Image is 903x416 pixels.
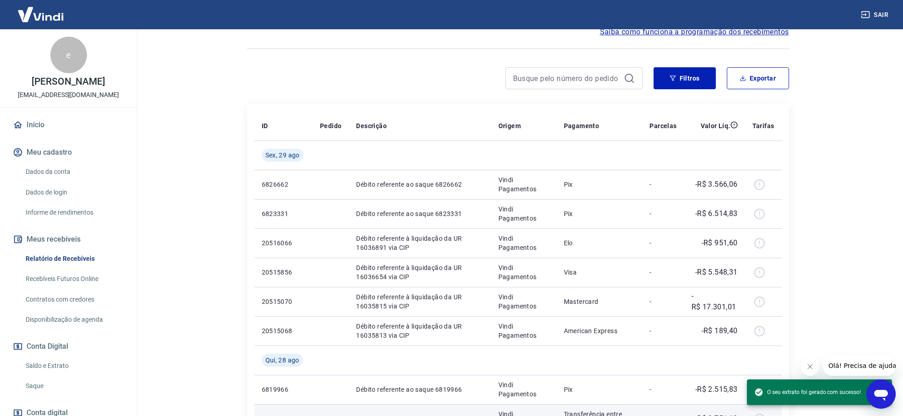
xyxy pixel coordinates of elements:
p: 20515070 [262,297,305,306]
p: Vindi Pagamentos [498,175,549,194]
a: Saque [22,377,126,395]
p: Pedido [320,121,341,130]
p: - [649,385,676,394]
a: Saldo e Extrato [22,357,126,375]
p: Pix [564,385,635,394]
p: - [649,238,676,248]
a: Relatório de Recebíveis [22,249,126,268]
p: Vindi Pagamentos [498,263,549,281]
p: Elo [564,238,635,248]
p: - [649,326,676,335]
button: Conta Digital [11,336,126,357]
span: O seu extrato foi gerado com sucesso! [754,388,861,397]
button: Meu cadastro [11,142,126,162]
a: Recebíveis Futuros Online [22,270,126,288]
p: Débito referente à liquidação da UR 16036654 via CIP [356,263,483,281]
p: Vindi Pagamentos [498,205,549,223]
p: [EMAIL_ADDRESS][DOMAIN_NAME] [18,90,119,100]
p: Vindi Pagamentos [498,234,549,252]
button: Meus recebíveis [11,229,126,249]
p: Vindi Pagamentos [498,380,549,399]
button: Sair [859,6,892,23]
p: 20516066 [262,238,305,248]
p: Tarifas [752,121,774,130]
p: - [649,268,676,277]
a: Informe de rendimentos [22,203,126,222]
p: American Express [564,326,635,335]
p: -R$ 189,40 [702,325,738,336]
button: Exportar [727,67,789,89]
a: Contratos com credores [22,290,126,309]
a: Saiba como funciona a programação dos recebimentos [600,27,789,38]
input: Busque pelo número do pedido [513,71,620,85]
p: Mastercard [564,297,635,306]
p: -R$ 6.514,83 [695,208,738,219]
div: e [50,37,87,73]
p: Débito referente à liquidação da UR 16035815 via CIP [356,292,483,311]
iframe: Botão para abrir a janela de mensagens [866,379,896,409]
iframe: Fechar mensagem [801,357,819,376]
p: Valor Líq. [701,121,730,130]
p: [PERSON_NAME] [32,77,105,86]
p: Vindi Pagamentos [498,322,549,340]
p: Pix [564,180,635,189]
p: Débito referente ao saque 6823331 [356,209,483,218]
p: Visa [564,268,635,277]
p: Vindi Pagamentos [498,292,549,311]
p: -R$ 5.548,31 [695,267,738,278]
a: Dados da conta [22,162,126,181]
p: -R$ 951,60 [702,238,738,249]
p: -R$ 3.566,06 [695,179,738,190]
p: Pagamento [564,121,600,130]
p: -R$ 2.515,83 [695,384,738,395]
p: ID [262,121,268,130]
p: Pix [564,209,635,218]
p: - [649,209,676,218]
p: 6823331 [262,209,305,218]
p: Débito referente ao saque 6819966 [356,385,483,394]
p: -R$ 17.301,01 [692,291,738,313]
p: Origem [498,121,521,130]
p: 6819966 [262,385,305,394]
img: Vindi [11,0,70,28]
span: Qui, 28 ago [265,356,299,365]
p: Débito referente à liquidação da UR 16036891 via CIP [356,234,483,252]
p: Débito referente ao saque 6826662 [356,180,483,189]
p: - [649,180,676,189]
p: Débito referente à liquidação da UR 16035813 via CIP [356,322,483,340]
button: Filtros [654,67,716,89]
span: Olá! Precisa de ajuda? [5,6,77,14]
p: - [649,297,676,306]
p: Parcelas [649,121,676,130]
p: 6826662 [262,180,305,189]
span: Sex, 29 ago [265,151,300,160]
p: 20515856 [262,268,305,277]
p: Descrição [356,121,387,130]
a: Início [11,115,126,135]
iframe: Mensagem da empresa [823,356,896,376]
p: 20515068 [262,326,305,335]
a: Dados de login [22,183,126,202]
a: Disponibilização de agenda [22,310,126,329]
